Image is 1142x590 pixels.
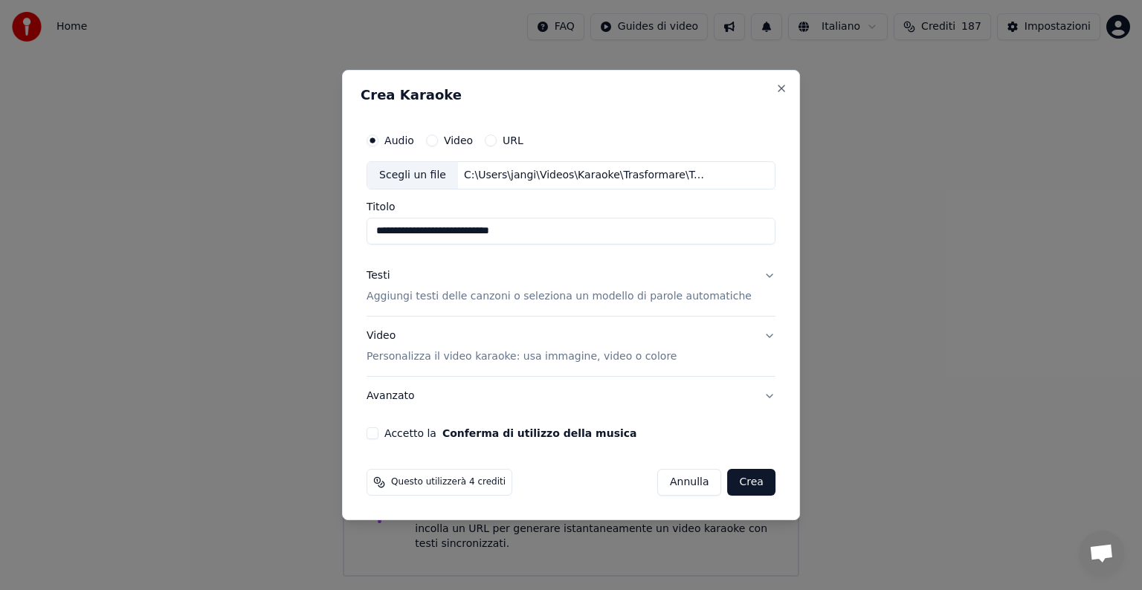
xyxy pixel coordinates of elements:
h2: Crea Karaoke [361,88,781,102]
p: Personalizza il video karaoke: usa immagine, video o colore [367,349,677,364]
p: Aggiungi testi delle canzoni o seleziona un modello di parole automatiche [367,289,752,304]
button: TestiAggiungi testi delle canzoni o seleziona un modello di parole automatiche [367,256,775,316]
button: Annulla [657,469,722,496]
label: Video [444,135,473,146]
button: Avanzato [367,377,775,415]
label: URL [503,135,523,146]
label: Titolo [367,201,775,212]
label: Accetto la [384,428,636,438]
span: Questo utilizzerà 4 crediti [391,476,506,488]
div: Testi [367,268,390,283]
div: C:\Users\jangi\Videos\Karaoke\Trasformare\Tracce\[PERSON_NAME]\Jerusalem - [PERSON_NAME] - Karaok... [458,168,711,183]
div: Scegli un file [367,162,458,189]
button: Accetto la [442,428,637,438]
button: Crea [728,469,775,496]
button: VideoPersonalizza il video karaoke: usa immagine, video o colore [367,317,775,376]
div: Video [367,328,677,364]
label: Audio [384,135,414,146]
